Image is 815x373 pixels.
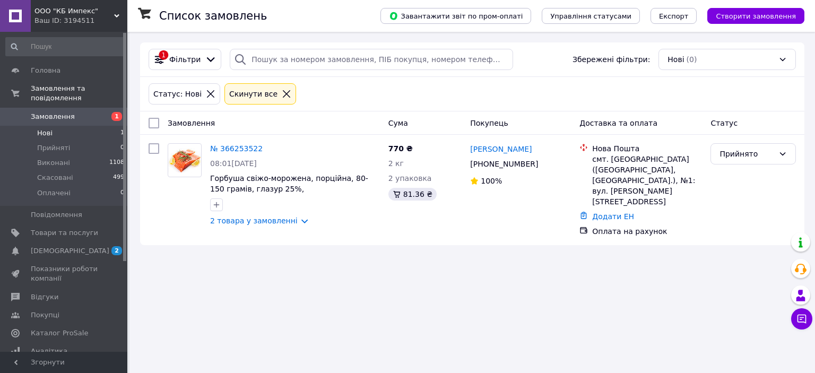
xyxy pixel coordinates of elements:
span: Cума [388,119,408,127]
span: Покупці [31,310,59,320]
span: Покупець [470,119,508,127]
button: Створити замовлення [707,8,804,24]
span: Доставка та оплата [579,119,657,127]
img: Фото товару [168,148,201,172]
span: 1108 [109,158,124,168]
span: Замовлення [168,119,215,127]
h1: Список замовлень [159,10,267,22]
span: 2 упаковка [388,174,432,183]
button: Чат з покупцем [791,308,812,329]
span: Збережені фільтри: [573,54,650,65]
span: Товари та послуги [31,228,98,238]
div: Нова Пошта [592,143,702,154]
span: Скасовані [37,173,73,183]
span: Замовлення [31,112,75,122]
span: 08:01[DATE] [210,159,257,168]
div: Оплата на рахунок [592,226,702,237]
span: Створити замовлення [716,12,796,20]
button: Завантажити звіт по пром-оплаті [380,8,531,24]
span: Показники роботи компанії [31,264,98,283]
div: Статус: Нові [151,88,204,100]
span: Відгуки [31,292,58,302]
div: [PHONE_NUMBER] [468,157,540,171]
span: 499 [113,173,124,183]
span: ООО "КБ Импекс" [34,6,114,16]
span: Виконані [37,158,70,168]
span: Аналітика [31,346,67,356]
a: 2 товара у замовленні [210,216,298,225]
span: Завантажити звіт по пром-оплаті [389,11,523,21]
span: Управління статусами [550,12,631,20]
span: 2 [111,246,122,255]
span: Повідомлення [31,210,82,220]
span: Прийняті [37,143,70,153]
a: [PERSON_NAME] [470,144,532,154]
span: Фільтри [169,54,201,65]
span: 770 ₴ [388,144,413,153]
span: Оплачені [37,188,71,198]
a: № 366253522 [210,144,263,153]
div: Ваш ID: 3194511 [34,16,127,25]
span: [DEMOGRAPHIC_DATA] [31,246,109,256]
span: Головна [31,66,60,75]
button: Експорт [651,8,697,24]
span: 100% [481,177,502,185]
a: Створити замовлення [697,11,804,20]
a: Горбуша свіжо-морожена, порційна, 80-150 грамів, глазур 25%, [GEOGRAPHIC_DATA] [210,174,368,204]
div: Cкинути все [227,88,280,100]
span: Каталог ProSale [31,328,88,338]
span: 0 [120,143,124,153]
div: смт. [GEOGRAPHIC_DATA] ([GEOGRAPHIC_DATA], [GEOGRAPHIC_DATA].), №1: вул. [PERSON_NAME][STREET_ADD... [592,154,702,207]
div: Прийнято [719,148,774,160]
span: Нові [37,128,53,138]
span: 1 [120,128,124,138]
input: Пошук за номером замовлення, ПІБ покупця, номером телефону, Email, номером накладної [230,49,513,70]
a: Додати ЕН [592,212,634,221]
span: Нові [667,54,684,65]
a: Фото товару [168,143,202,177]
span: (0) [687,55,697,64]
input: Пошук [5,37,125,56]
span: Статус [710,119,738,127]
div: 81.36 ₴ [388,188,437,201]
span: 2 кг [388,159,404,168]
span: Експорт [659,12,689,20]
span: 0 [120,188,124,198]
button: Управління статусами [542,8,640,24]
span: 1 [111,112,122,121]
span: Замовлення та повідомлення [31,84,127,103]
